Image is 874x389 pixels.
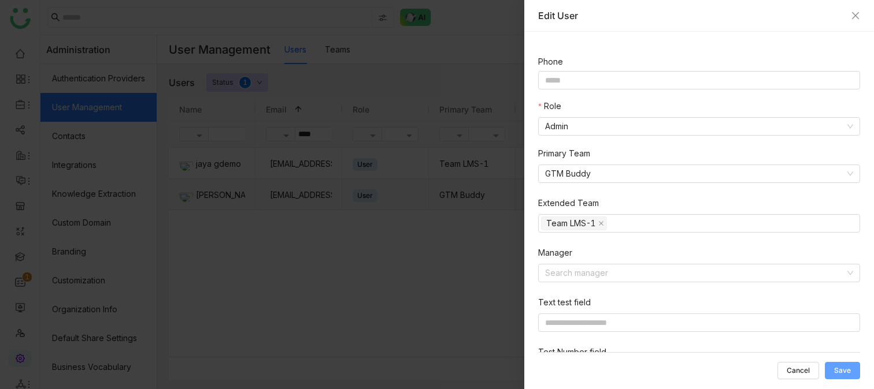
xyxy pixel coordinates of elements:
[538,9,845,22] div: Edit User
[538,197,599,210] label: Extended Team
[538,147,590,160] label: Primary Team
[538,296,591,309] label: Text test field
[538,346,606,358] label: Test Number field
[777,362,819,379] button: Cancel
[546,217,596,230] div: Team LMS-1
[825,362,860,379] button: Save
[545,165,853,182] nz-select-item: GTM Buddy
[538,55,860,68] nz-form-item: Phone
[545,118,853,135] nz-select-item: Admin
[538,246,572,259] label: Manager
[851,11,860,20] button: Close
[541,216,607,230] nz-select-item: Team LMS-1
[538,100,561,113] label: Role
